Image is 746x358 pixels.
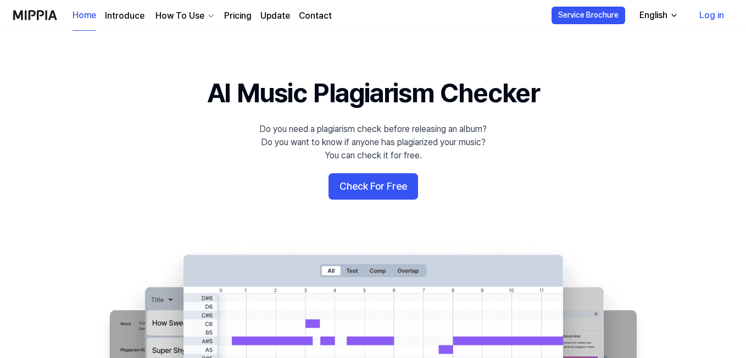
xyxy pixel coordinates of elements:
[259,123,487,162] div: Do you need a plagiarism check before releasing an album? Do you want to know if anyone has plagi...
[153,9,215,23] button: How To Use
[105,9,144,23] a: Introduce
[637,9,670,22] div: English
[73,1,96,31] a: Home
[260,9,290,23] a: Update
[224,9,252,23] a: Pricing
[207,75,539,112] h1: AI Music Plagiarism Checker
[631,4,685,26] button: English
[299,9,332,23] a: Contact
[329,173,418,200] button: Check For Free
[552,7,625,24] button: Service Brochure
[153,9,207,23] div: How To Use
